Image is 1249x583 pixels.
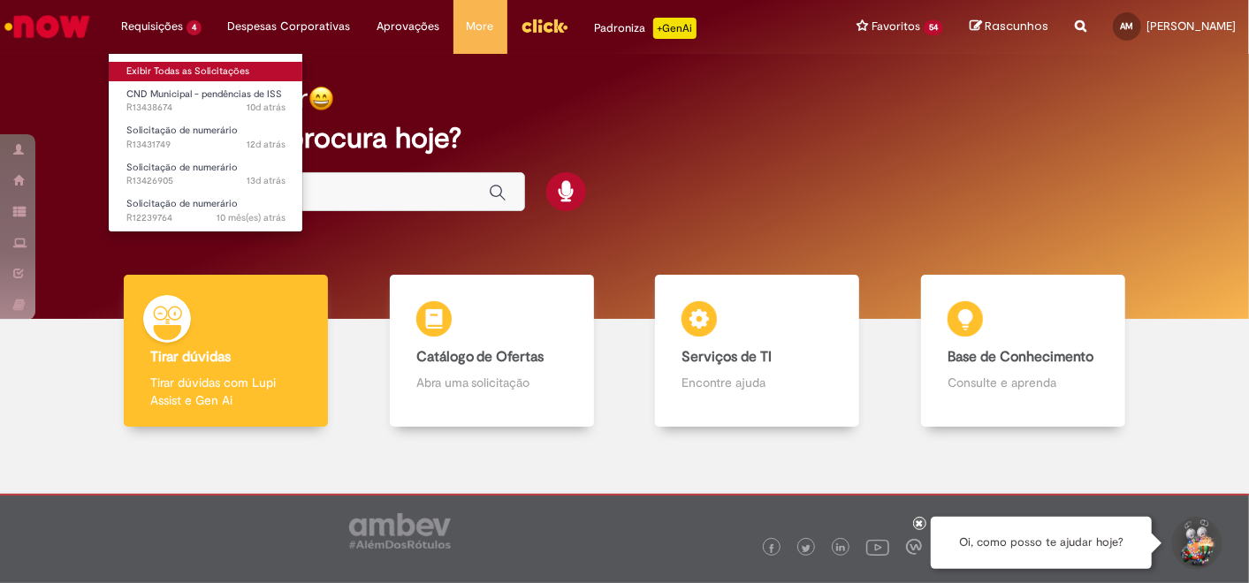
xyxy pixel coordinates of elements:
b: Tirar dúvidas [150,348,231,366]
span: [PERSON_NAME] [1146,19,1236,34]
span: Solicitação de numerário [126,124,238,137]
p: Encontre ajuda [682,374,833,391]
a: Aberto R12239764 : Solicitação de numerário [109,194,303,227]
span: R13431749 [126,138,286,152]
a: Catálogo de Ofertas Abra uma solicitação [359,275,625,428]
span: CND Municipal - pendências de ISS [126,87,282,101]
span: Favoritos [872,18,920,35]
span: R13426905 [126,174,286,188]
div: Padroniza [595,18,697,39]
span: 10 mês(es) atrás [217,211,286,224]
img: ServiceNow [2,9,93,44]
span: 13d atrás [247,174,286,187]
span: More [467,18,494,35]
span: Solicitação de numerário [126,161,238,174]
button: Iniciar Conversa de Suporte [1169,517,1222,570]
p: Consulte e aprenda [948,374,1099,391]
a: Serviços de TI Encontre ajuda [625,275,891,428]
div: Oi, como posso te ajudar hoje? [931,517,1152,569]
a: Aberto R13438674 : CND Municipal - pendências de ISS [109,85,303,117]
span: Aprovações [377,18,440,35]
span: 4 [187,20,202,35]
a: Base de Conhecimento Consulte e aprenda [890,275,1156,428]
span: R12239764 [126,211,286,225]
span: Solicitação de numerário [126,197,238,210]
b: Catálogo de Ofertas [416,348,545,366]
img: logo_footer_ambev_rotulo_gray.png [349,513,451,549]
time: 22/08/2025 09:26:50 [247,101,286,114]
img: logo_footer_facebook.png [767,544,776,553]
time: 19/08/2025 08:43:43 [247,174,286,187]
a: Rascunhos [970,19,1048,35]
a: Aberto R13431749 : Solicitação de numerário [109,121,303,154]
time: 20/08/2025 10:59:05 [247,138,286,151]
span: Despesas Corporativas [228,18,351,35]
span: 10d atrás [247,101,286,114]
b: Base de Conhecimento [948,348,1093,366]
span: R13438674 [126,101,286,115]
a: Aberto R13426905 : Solicitação de numerário [109,158,303,191]
span: Requisições [121,18,183,35]
p: Abra uma solicitação [416,374,567,391]
span: Rascunhos [985,18,1048,34]
img: logo_footer_workplace.png [906,539,922,555]
a: Tirar dúvidas Tirar dúvidas com Lupi Assist e Gen Ai [93,275,359,428]
ul: Requisições [108,53,303,232]
time: 07/11/2024 11:22:52 [217,211,286,224]
img: happy-face.png [308,86,334,111]
span: 54 [924,20,943,35]
img: click_logo_yellow_360x200.png [521,12,568,39]
p: +GenAi [653,18,697,39]
img: logo_footer_youtube.png [866,535,889,558]
h2: O que você procura hoje? [128,123,1121,154]
p: Tirar dúvidas com Lupi Assist e Gen Ai [150,374,301,409]
span: AM [1121,20,1134,32]
img: logo_footer_twitter.png [802,544,811,553]
img: logo_footer_linkedin.png [836,543,845,554]
b: Serviços de TI [682,348,772,366]
span: 12d atrás [247,138,286,151]
a: Exibir Todas as Solicitações [109,62,303,81]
